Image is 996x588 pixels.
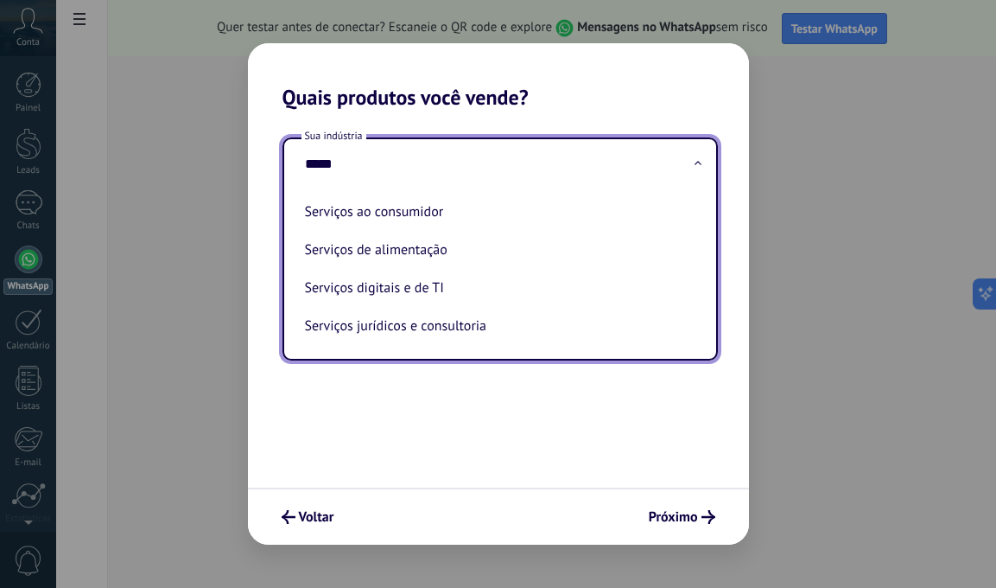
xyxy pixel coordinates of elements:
[298,231,695,269] li: Serviços de alimentação
[641,502,723,532] button: Próximo
[298,269,695,307] li: Serviços digitais e de TI
[274,502,342,532] button: Voltar
[298,193,695,231] li: Serviços ao consumidor
[299,511,334,523] span: Voltar
[248,43,749,110] h2: Quais produtos você vende?
[301,129,366,144] span: Sua indústria
[298,307,695,345] li: Serviços jurídicos e consultoria
[649,511,698,523] span: Próximo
